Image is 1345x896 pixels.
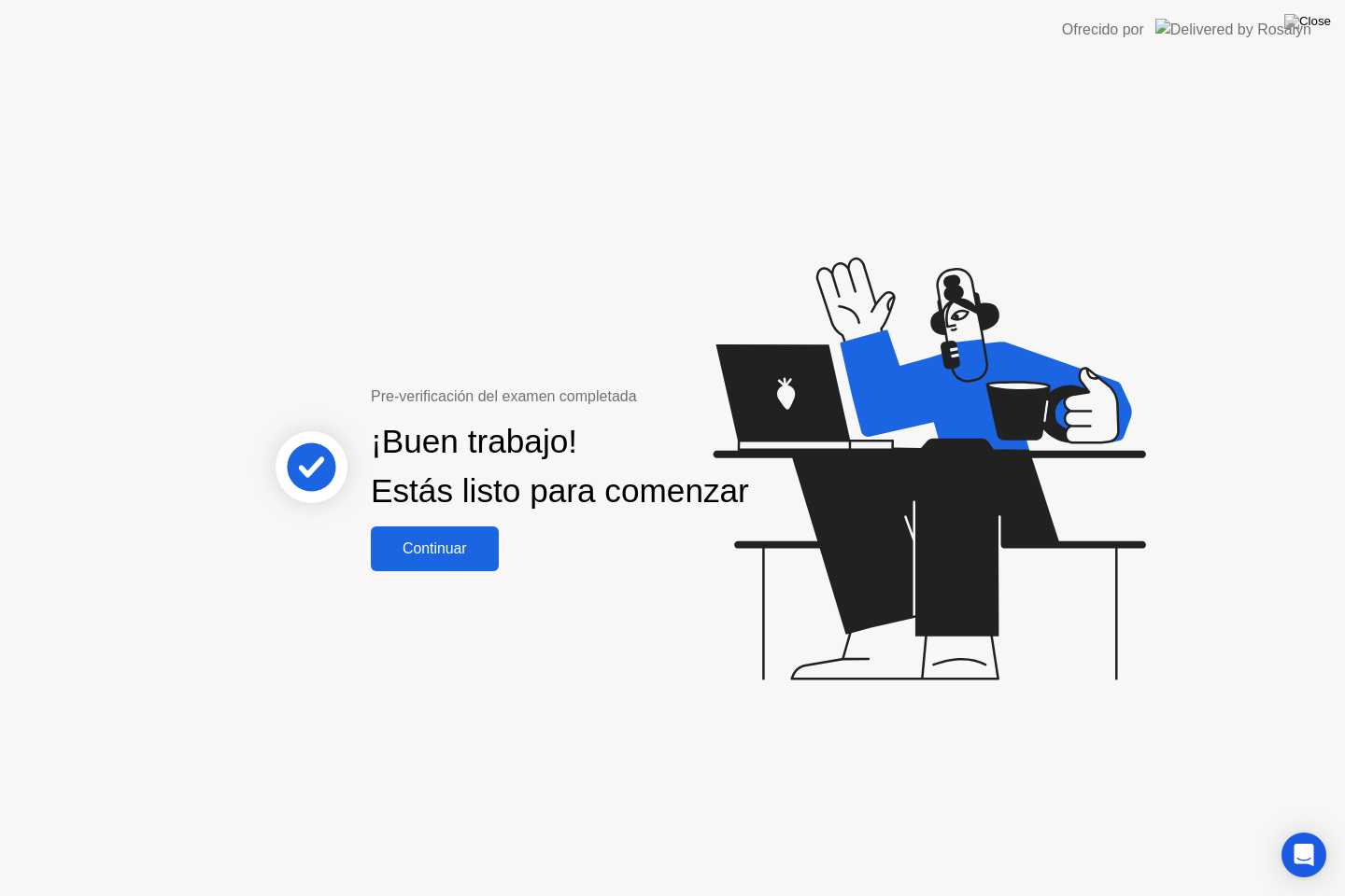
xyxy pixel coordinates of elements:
[371,385,757,408] div: Pre-verificación del examen completada
[371,417,749,516] div: ¡Buen trabajo! Estás listo para comenzar
[376,540,493,557] div: Continuar
[1281,833,1326,877] div: Open Intercom Messenger
[1155,19,1311,40] img: Delivered by Rosalyn
[1062,19,1144,41] div: Ofrecido por
[1284,14,1331,29] img: Close
[371,526,499,571] button: Continuar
